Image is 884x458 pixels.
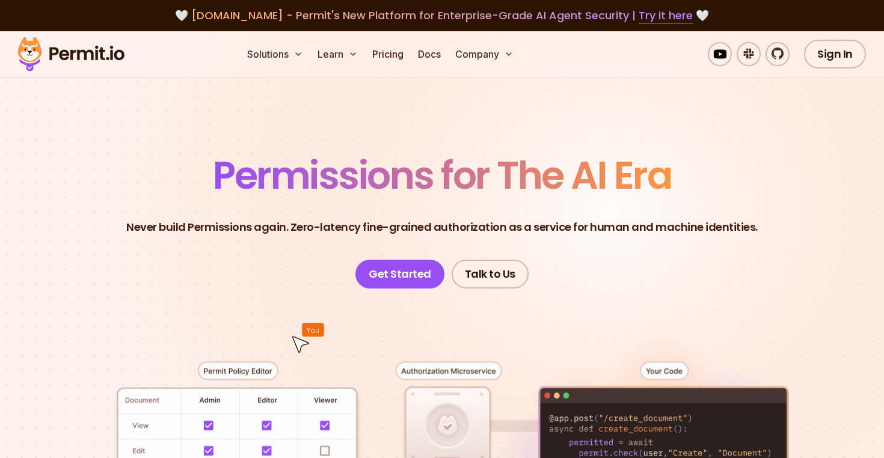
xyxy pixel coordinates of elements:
[639,8,693,23] a: Try it here
[450,42,518,66] button: Company
[452,260,529,289] a: Talk to Us
[242,42,308,66] button: Solutions
[367,42,408,66] a: Pricing
[126,219,758,236] p: Never build Permissions again. Zero-latency fine-grained authorization as a service for human and...
[29,7,855,24] div: 🤍 🤍
[413,42,446,66] a: Docs
[213,148,671,202] span: Permissions for The AI Era
[191,8,693,23] span: [DOMAIN_NAME] - Permit's New Platform for Enterprise-Grade AI Agent Security |
[804,40,866,69] a: Sign In
[313,42,363,66] button: Learn
[355,260,444,289] a: Get Started
[12,34,130,75] img: Permit logo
